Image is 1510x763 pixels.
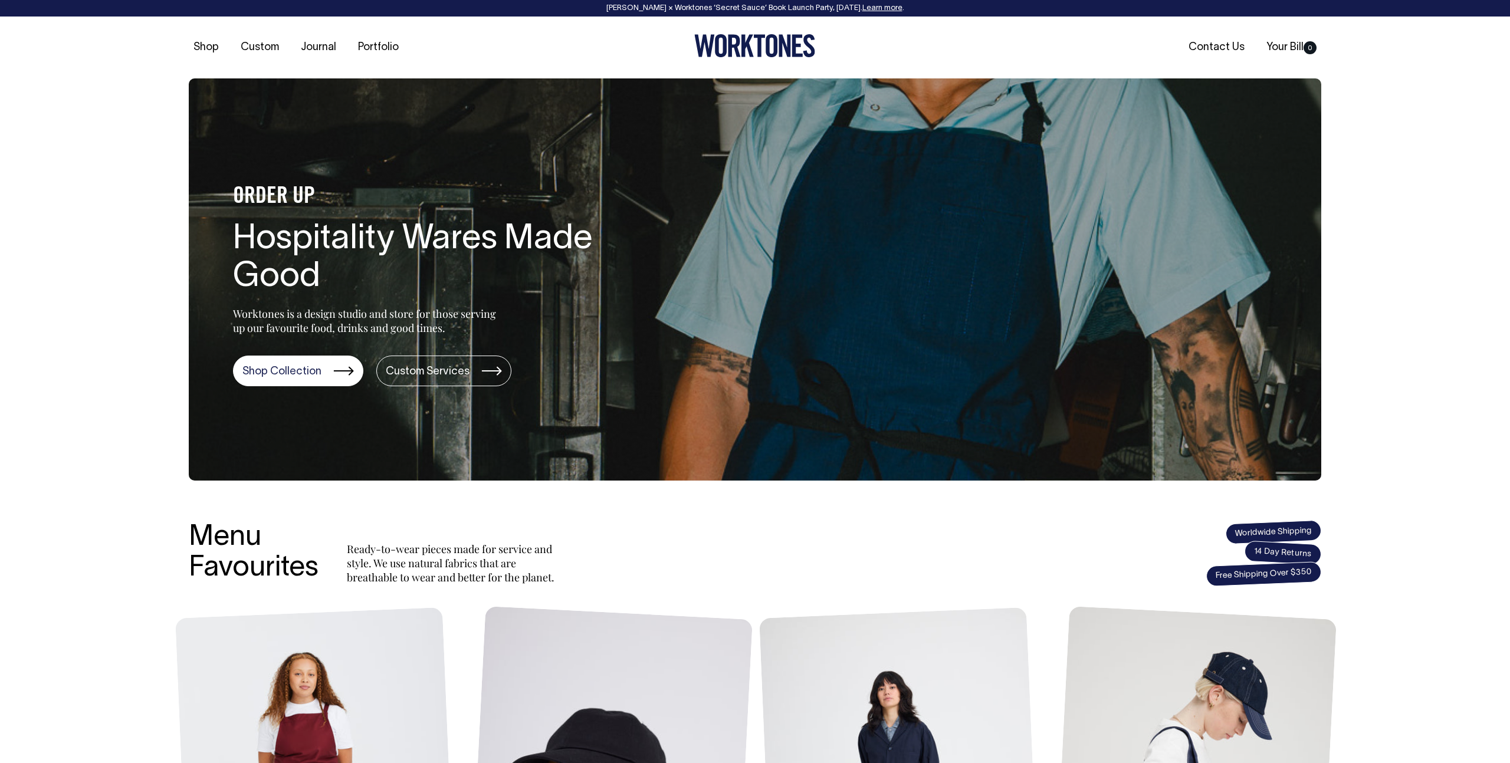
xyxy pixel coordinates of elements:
a: Custom Services [376,356,511,386]
a: Journal [296,38,341,57]
a: Your Bill0 [1262,38,1321,57]
a: Learn more [862,5,902,12]
h3: Menu Favourites [189,522,319,585]
a: Portfolio [353,38,403,57]
span: Worldwide Shipping [1225,520,1321,545]
p: Worktones is a design studio and store for those serving up our favourite food, drinks and good t... [233,307,501,335]
h1: Hospitality Wares Made Good [233,221,610,297]
a: Shop [189,38,224,57]
a: Contact Us [1184,38,1249,57]
span: Free Shipping Over $350 [1206,561,1321,587]
p: Ready-to-wear pieces made for service and style. We use natural fabrics that are breathable to we... [347,542,559,584]
span: 14 Day Returns [1244,541,1322,565]
a: Shop Collection [233,356,363,386]
div: [PERSON_NAME] × Worktones ‘Secret Sauce’ Book Launch Party, [DATE]. . [12,4,1498,12]
a: Custom [236,38,284,57]
span: 0 [1304,41,1317,54]
h4: ORDER UP [233,185,610,209]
